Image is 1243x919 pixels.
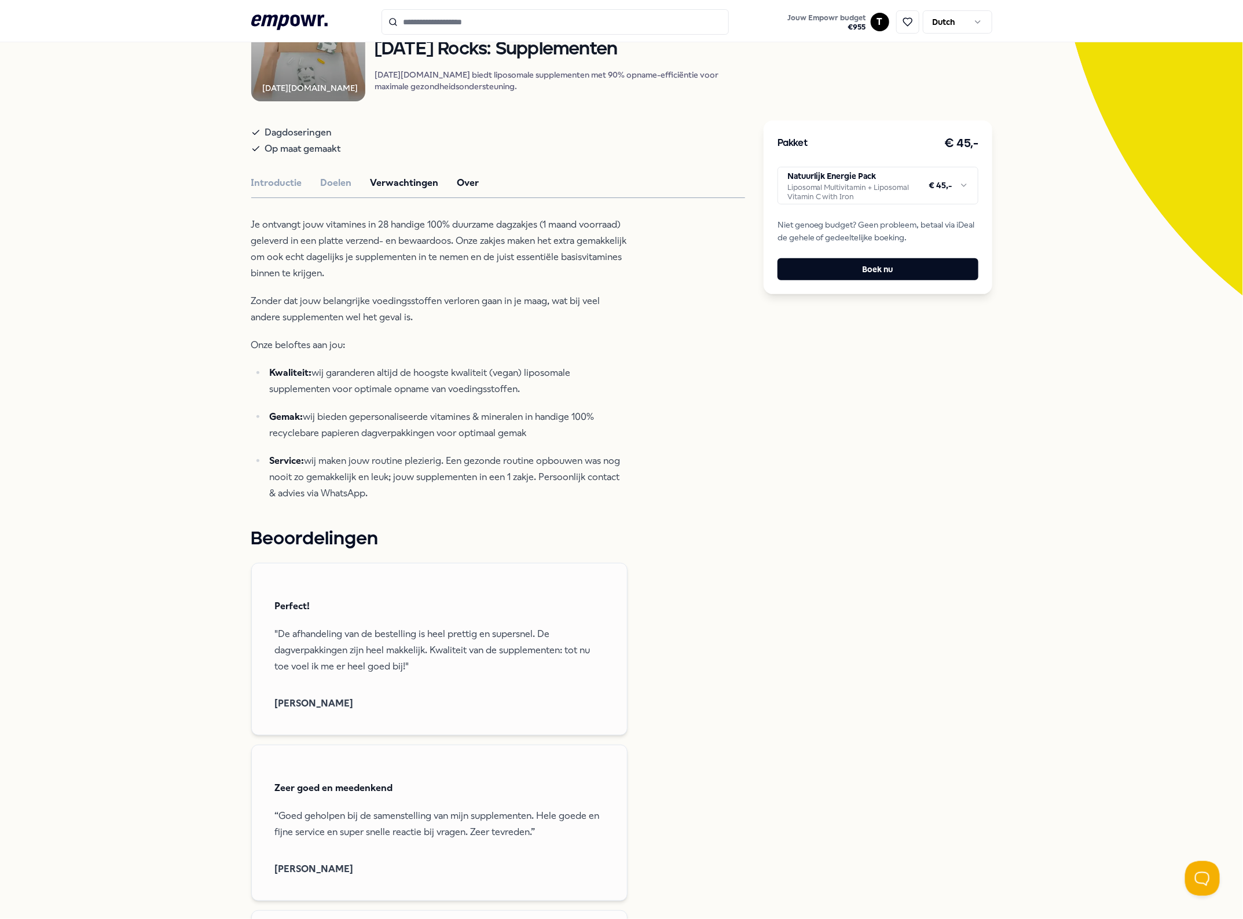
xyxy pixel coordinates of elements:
h1: Beoordelingen [251,525,745,554]
p: wij bieden gepersonaliseerde vitamines & mineralen in handige 100% recyclebare papieren dagverpak... [270,409,628,441]
p: Zonder dat jouw belangrijke voedingsstoffen verloren gaan in je maag, wat bij veel andere supplem... [251,293,628,325]
div: [DATE][DOMAIN_NAME] [263,82,358,94]
p: wij garanderen altijd de hoogste kwaliteit (vegan) liposomale supplementen voor optimale opname v... [270,365,628,397]
strong: Gemak: [270,411,303,422]
p: [DATE][DOMAIN_NAME] biedt liposomale supplementen met 90% opname-efficiëntie voor maximale gezond... [375,69,745,92]
p: "De afhandeling van de bestelling is heel prettig en supersnel. De dagverpakkingen zijn heel makk... [275,626,604,675]
button: Jouw Empowr budget€955 [786,11,868,34]
span: Op maat gemaakt [265,141,341,157]
span: Dagdoseringen [265,125,332,141]
span: Niet genoeg budget? Geen probleem, betaal via iDeal de gehele of gedeeltelijke boeking. [778,218,978,244]
button: Doelen [321,175,352,191]
strong: Zeer goed en meedenkend [275,782,393,793]
strong: Kwaliteit: [270,367,312,378]
input: Search for products, categories or subcategories [382,9,729,35]
span: [PERSON_NAME] [275,695,604,712]
button: T [871,13,889,31]
span: € 955 [788,23,866,32]
p: “Goed geholpen bij de samenstelling van mijn supplementen. Hele goede en fijne service en super s... [275,808,604,840]
button: Introductie [251,175,302,191]
button: Boek nu [778,258,978,280]
h3: € 45,- [945,134,978,153]
h3: Pakket [778,136,808,151]
p: Onze beloftes aan jou: [251,337,628,353]
strong: Service: [270,455,305,466]
strong: Perfect! [275,601,310,612]
button: Verwachtingen [371,175,439,191]
p: Je ontvangt jouw vitamines in 28 handige 100% duurzame dagzakjes (1 maand voorraad) geleverd in e... [251,217,628,281]
iframe: Help Scout Beacon - Open [1185,861,1220,896]
button: Over [457,175,479,191]
a: Jouw Empowr budget€955 [783,10,871,34]
h1: [DATE] Rocks: Supplementen [375,39,745,60]
span: Jouw Empowr budget [788,13,866,23]
span: [PERSON_NAME] [275,861,604,877]
p: wij maken jouw routine plezierig. Een gezonde routine opbouwen was nog nooit zo gemakkelijk en le... [270,453,628,501]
